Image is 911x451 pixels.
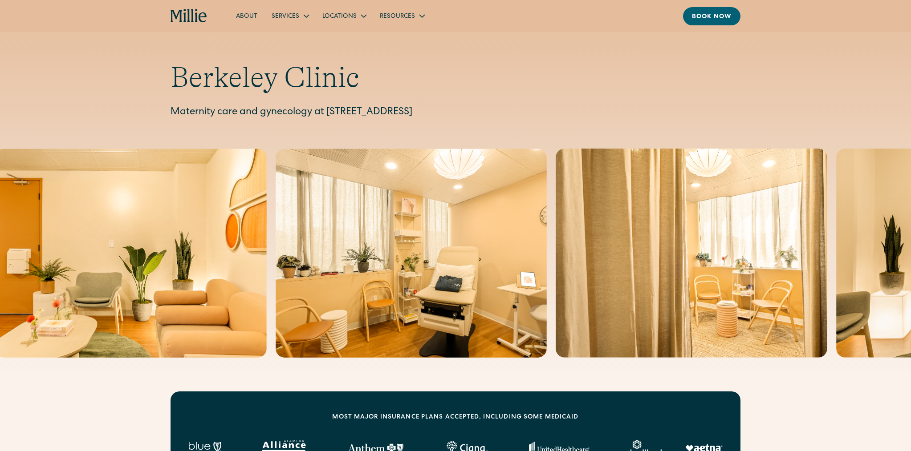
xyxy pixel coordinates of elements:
div: Book now [692,12,732,22]
h1: Berkeley Clinic [171,60,740,95]
div: MOST MAJOR INSURANCE PLANS ACCEPTED, INCLUDING some MEDICAID [332,413,578,422]
div: Resources [373,8,431,23]
div: Services [272,12,299,21]
div: Locations [322,12,357,21]
a: home [171,9,207,23]
div: Locations [315,8,373,23]
a: Book now [683,7,740,25]
div: Services [264,8,315,23]
a: About [229,8,264,23]
p: Maternity care and gynecology at [STREET_ADDRESS] [171,105,740,120]
div: Resources [380,12,415,21]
